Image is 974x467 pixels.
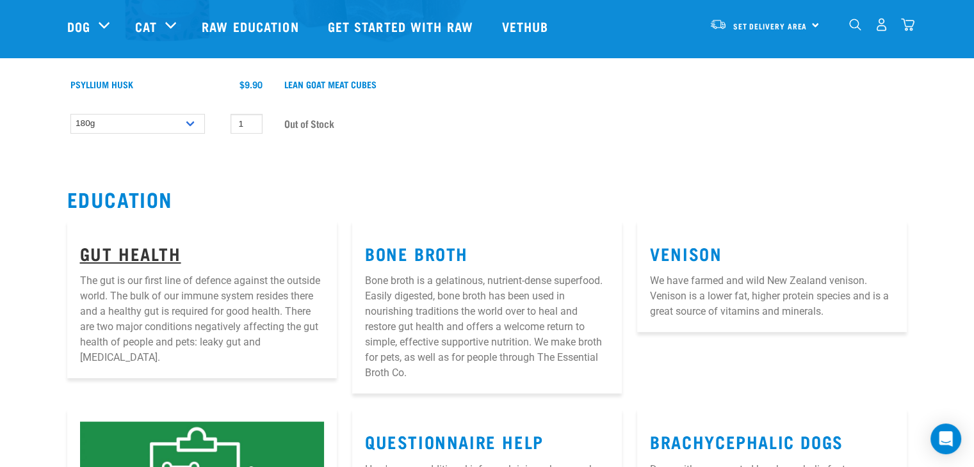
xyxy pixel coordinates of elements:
p: We have farmed and wild New Zealand venison. Venison is a lower fat, higher protein species and i... [650,273,894,319]
span: Out of Stock [284,114,334,133]
p: Bone broth is a gelatinous, nutrient-dense superfood. Easily digested, bone broth has been used i... [365,273,609,381]
a: Get started with Raw [315,1,489,52]
a: Dog [67,17,90,36]
a: Venison [650,248,722,258]
span: Set Delivery Area [733,24,808,28]
p: The gut is our first line of defence against the outside world. The bulk of our immune system res... [80,273,324,365]
h2: Education [67,187,907,210]
a: Raw Education [189,1,314,52]
img: van-moving.png [710,19,727,30]
a: Lean Goat Meat Cubes [284,82,377,86]
img: home-icon-1@2x.png [849,19,861,31]
img: home-icon@2x.png [901,18,914,31]
div: Open Intercom Messenger [930,423,961,454]
a: Questionnaire Help [365,436,544,446]
div: $9.90 [239,79,263,90]
a: Brachycephalic Dogs [650,436,843,446]
a: Gut Health [80,248,181,258]
img: user.png [875,18,888,31]
a: Bone Broth [365,248,468,258]
a: Cat [135,17,157,36]
input: 1 [231,114,263,134]
a: Psyllium Husk [70,82,133,86]
a: Vethub [489,1,565,52]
